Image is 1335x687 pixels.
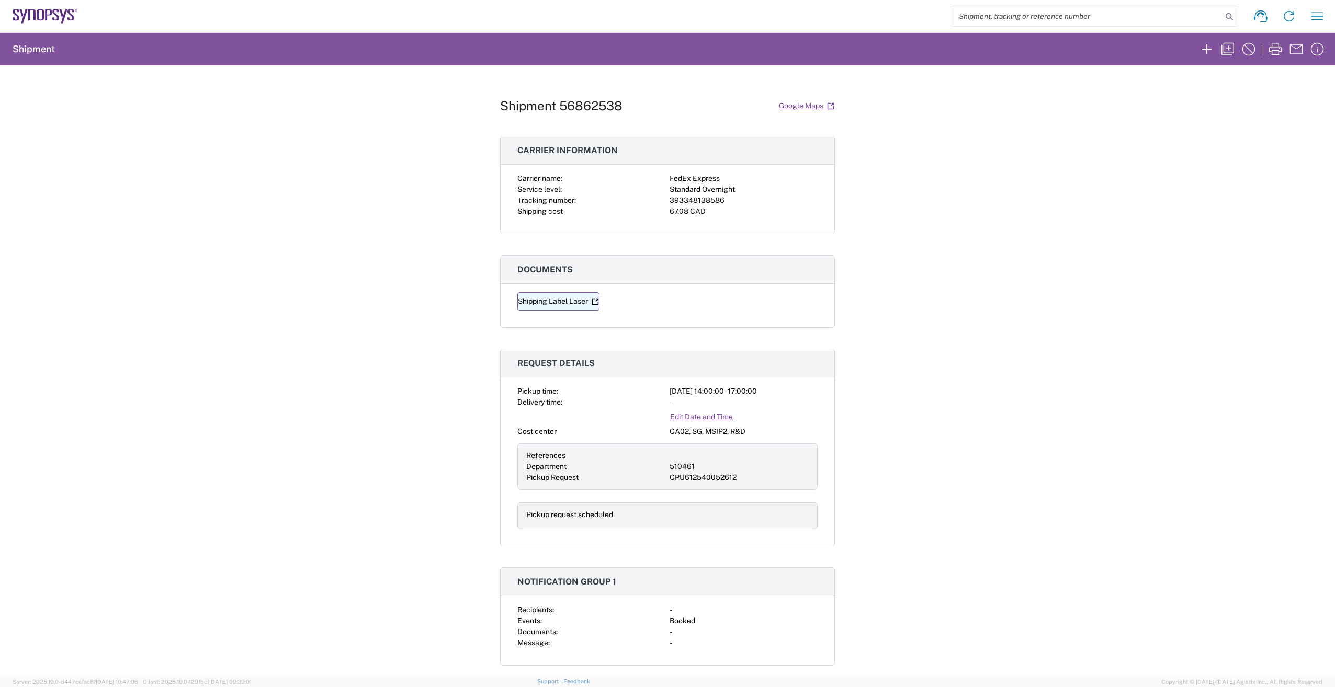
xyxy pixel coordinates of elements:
span: Server: 2025.19.0-d447cefac8f [13,679,138,685]
span: Documents: [517,627,558,636]
span: Tracking number: [517,196,576,204]
span: Service level: [517,185,562,193]
span: References [526,451,565,460]
div: 67.08 CAD [670,206,818,217]
h1: Shipment 56862538 [500,98,623,113]
span: Delivery time: [517,398,562,406]
div: - [670,604,818,615]
span: Client: 2025.19.0-129fbcf [143,679,252,685]
a: Edit Date and Time [670,408,733,426]
span: Booked [670,616,695,625]
a: Shipping Label Laser [517,292,599,311]
span: [DATE] 10:47:06 [96,679,138,685]
span: Copyright © [DATE]-[DATE] Agistix Inc., All Rights Reserved [1161,677,1322,686]
div: CA02, SG, MSIP2, R&D [670,426,818,437]
span: Carrier name: [517,174,562,182]
a: Feedback [563,678,590,684]
div: CPU612540052612 [670,472,809,483]
div: FedEx Express [670,173,818,184]
span: Message: [517,638,550,647]
div: - [670,637,818,648]
span: Carrier information [517,145,618,155]
span: Notification group 1 [517,577,616,587]
span: Events: [517,616,542,625]
span: Request details [517,358,595,368]
span: Pickup time: [517,387,558,395]
a: Support [537,678,563,684]
span: Recipients: [517,605,554,614]
span: Pickup request scheduled [526,510,613,519]
div: Pickup Request [526,472,665,483]
div: Department [526,461,665,472]
div: - [670,397,818,408]
div: 510461 [670,461,809,472]
div: - [670,626,818,637]
div: 393348138586 [670,195,818,206]
div: [DATE] 14:00:00 - 17:00:00 [670,386,818,397]
h2: Shipment [13,43,55,55]
span: Shipping cost [517,207,563,215]
span: [DATE] 09:39:01 [209,679,252,685]
a: Google Maps [778,97,835,115]
div: Standard Overnight [670,184,818,195]
input: Shipment, tracking or reference number [951,6,1222,26]
span: Cost center [517,427,557,436]
span: Documents [517,265,573,274]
